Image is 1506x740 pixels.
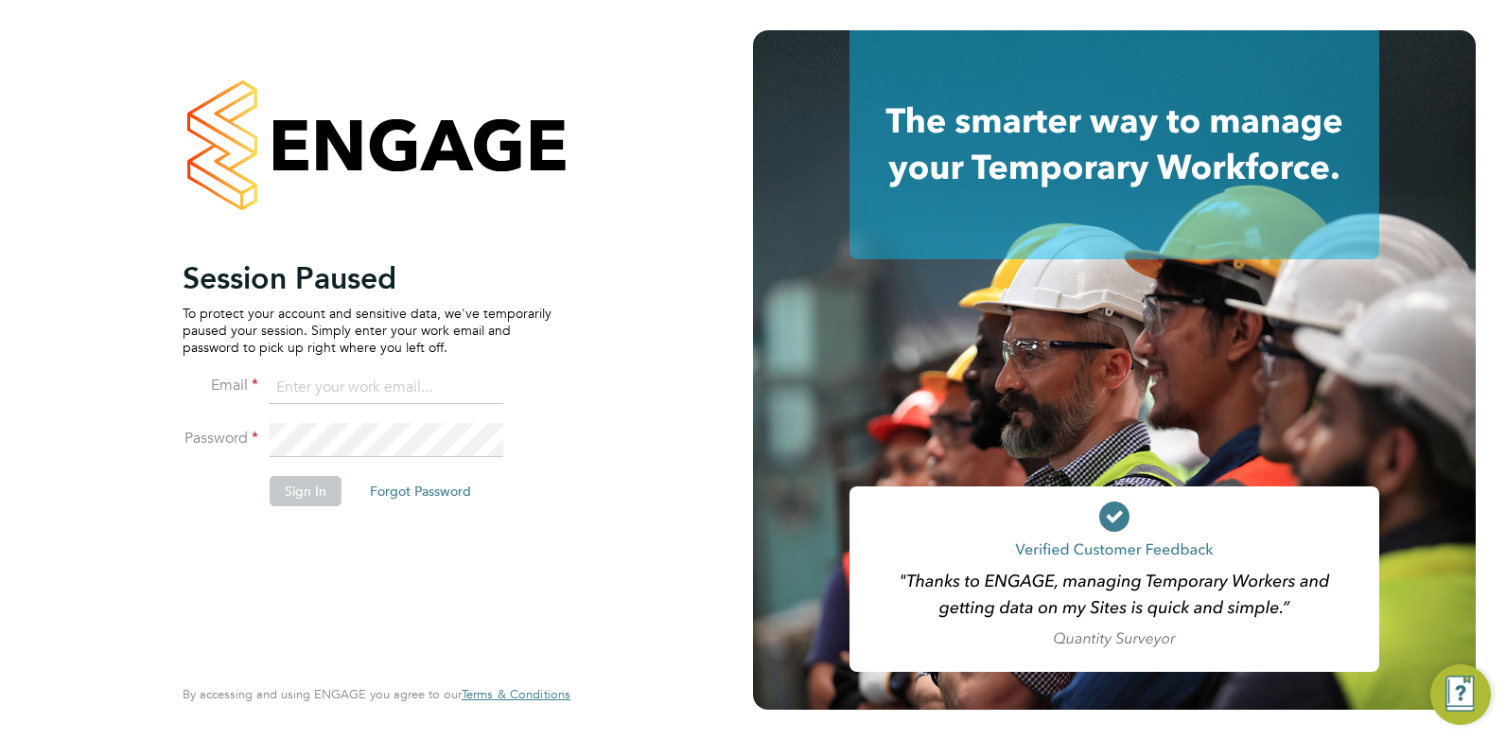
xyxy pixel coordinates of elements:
button: Forgot Password [355,476,486,506]
label: Email [183,376,258,396]
label: Password [183,429,258,449]
a: Terms & Conditions [462,687,570,702]
p: To protect your account and sensitive data, we've temporarily paused your session. Simply enter y... [183,305,552,357]
span: Terms & Conditions [462,686,570,702]
button: Sign In [270,476,341,506]
button: Engage Resource Center [1430,664,1491,725]
input: Enter your work email... [270,371,503,405]
span: By accessing and using ENGAGE you agree to our [183,686,570,702]
h2: Session Paused [183,259,552,297]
